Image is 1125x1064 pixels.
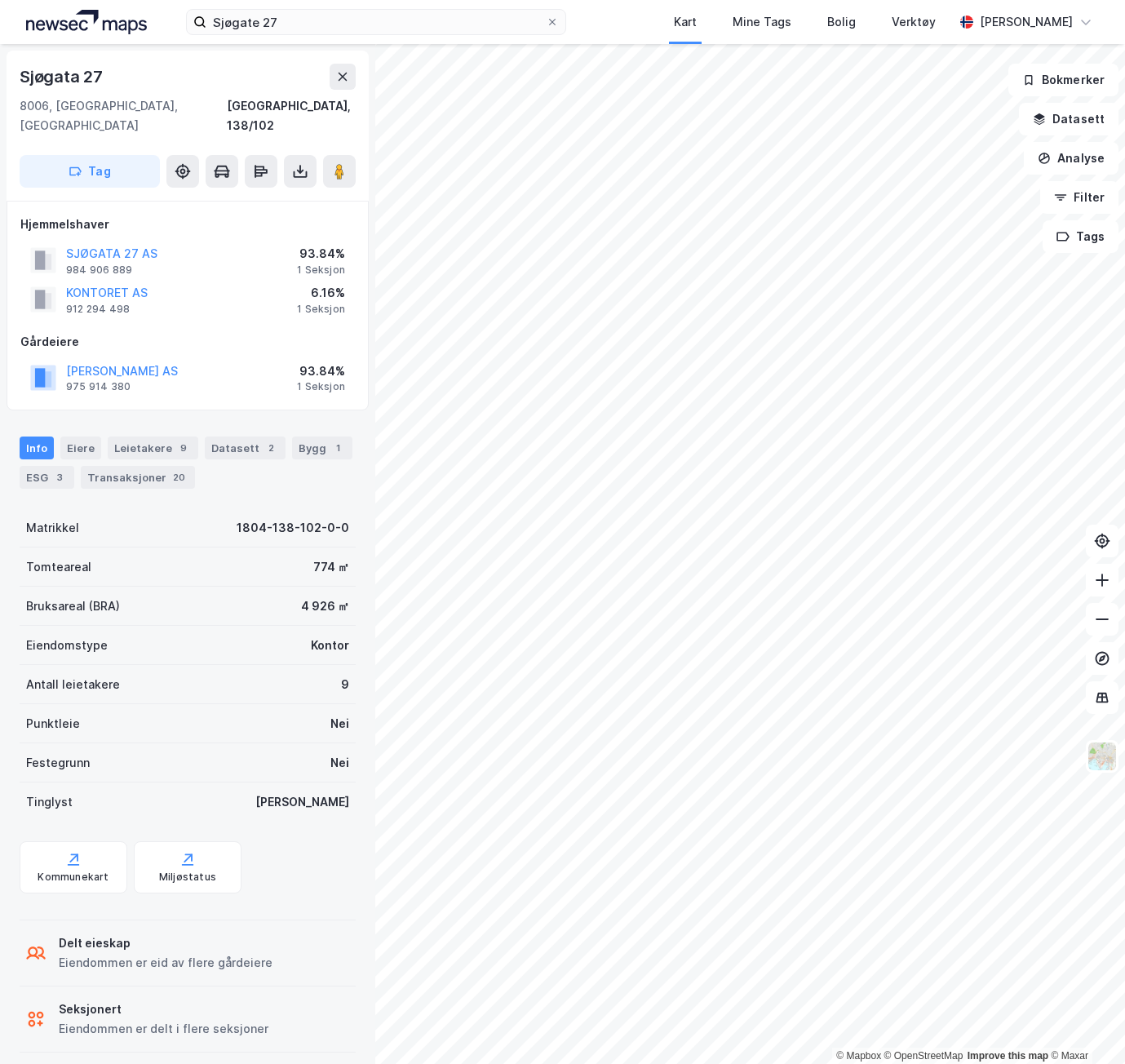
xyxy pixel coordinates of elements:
[1043,986,1125,1064] div: Kontrollprogram for chat
[980,12,1073,32] div: [PERSON_NAME]
[341,675,349,694] div: 9
[968,1050,1048,1062] a: Improve this map
[38,871,109,884] div: Kommunekart
[836,1050,881,1062] a: Mapbox
[330,714,349,734] div: Nei
[26,596,120,616] div: Bruksareal (BRA)
[59,1019,268,1039] div: Eiendommen er delt i flere seksjoner
[1043,220,1118,253] button: Tags
[20,437,54,459] div: Info
[26,714,80,734] div: Punktleie
[20,64,106,90] div: Sjøgata 27
[66,380,131,393] div: 975 914 380
[66,303,130,316] div: 912 294 498
[81,466,195,489] div: Transaksjoner
[59,953,272,973] div: Eiendommen er eid av flere gårdeiere
[292,437,352,459] div: Bygg
[206,10,546,34] input: Søk på adresse, matrikkel, gårdeiere, leietakere eller personer
[170,469,188,485] div: 20
[297,244,345,264] div: 93.84%
[674,12,697,32] div: Kart
[263,440,279,456] div: 2
[297,303,345,316] div: 1 Seksjon
[297,283,345,303] div: 6.16%
[26,675,120,694] div: Antall leietakere
[26,10,147,34] img: logo.a4113a55bc3d86da70a041830d287a7e.svg
[311,636,349,655] div: Kontor
[51,469,68,485] div: 3
[297,361,345,381] div: 93.84%
[227,96,356,135] div: [GEOGRAPHIC_DATA], 138/102
[733,12,791,32] div: Mine Tags
[1087,741,1118,772] img: Z
[892,12,936,32] div: Verktøy
[237,518,349,538] div: 1804-138-102-0-0
[20,155,160,188] button: Tag
[108,437,198,459] div: Leietakere
[175,440,192,456] div: 9
[884,1050,963,1062] a: OpenStreetMap
[1019,103,1118,135] button: Datasett
[20,466,74,489] div: ESG
[59,1000,268,1019] div: Seksjonert
[1043,986,1125,1064] iframe: Chat Widget
[301,596,349,616] div: 4 926 ㎡
[1040,181,1118,214] button: Filter
[26,753,90,773] div: Festegrunn
[26,792,73,812] div: Tinglyst
[60,437,101,459] div: Eiere
[26,557,91,577] div: Tomteareal
[297,380,345,393] div: 1 Seksjon
[20,96,227,135] div: 8006, [GEOGRAPHIC_DATA], [GEOGRAPHIC_DATA]
[1024,142,1118,175] button: Analyse
[255,792,349,812] div: [PERSON_NAME]
[330,753,349,773] div: Nei
[313,557,349,577] div: 774 ㎡
[20,215,355,234] div: Hjemmelshaver
[159,871,216,884] div: Miljøstatus
[20,332,355,352] div: Gårdeiere
[827,12,856,32] div: Bolig
[59,933,272,953] div: Delt eieskap
[330,440,346,456] div: 1
[1008,64,1118,96] button: Bokmerker
[66,264,132,277] div: 984 906 889
[297,264,345,277] div: 1 Seksjon
[26,636,108,655] div: Eiendomstype
[205,437,286,459] div: Datasett
[26,518,79,538] div: Matrikkel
